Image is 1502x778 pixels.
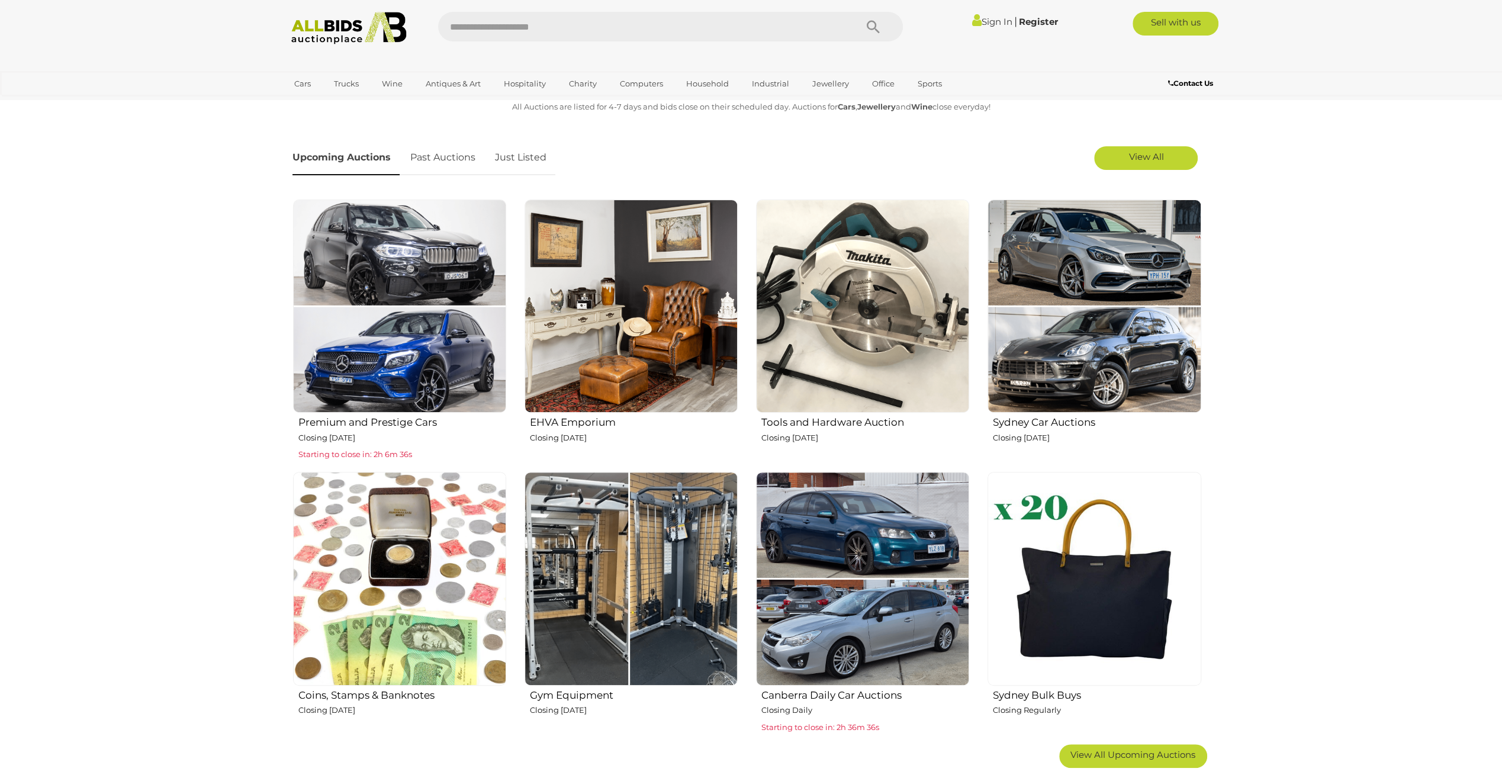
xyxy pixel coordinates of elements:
strong: Jewellery [857,102,896,111]
p: Closing [DATE] [530,431,738,445]
h2: EHVA Emporium [530,414,738,428]
a: Computers [612,74,671,94]
a: Coins, Stamps & Banknotes Closing [DATE] [292,471,506,735]
a: Charity [561,74,604,94]
h2: Sydney Bulk Buys [993,687,1201,701]
a: Tools and Hardware Auction Closing [DATE] [755,199,969,462]
h2: Gym Equipment [530,687,738,701]
p: Closing [DATE] [530,703,738,717]
span: | [1014,15,1017,28]
a: Contact Us [1167,77,1215,90]
p: Closing [DATE] [298,703,506,717]
a: Premium and Prestige Cars Closing [DATE] Starting to close in: 2h 6m 36s [292,199,506,462]
a: Jewellery [805,74,857,94]
a: Cars [287,74,319,94]
strong: Wine [911,102,932,111]
h2: Premium and Prestige Cars [298,414,506,428]
a: Sports [910,74,950,94]
p: Closing [DATE] [761,431,969,445]
p: Closing [DATE] [993,431,1201,445]
a: Sell with us [1133,12,1218,36]
img: Premium and Prestige Cars [293,200,506,413]
h2: Tools and Hardware Auction [761,414,969,428]
a: Antiques & Art [418,74,488,94]
a: View All [1094,146,1198,170]
img: Coins, Stamps & Banknotes [293,472,506,685]
span: Starting to close in: 2h 36m 36s [761,722,879,732]
a: Gym Equipment Closing [DATE] [524,471,738,735]
h2: Sydney Car Auctions [993,414,1201,428]
button: Search [844,12,903,41]
img: Sydney Car Auctions [988,200,1201,413]
p: All Auctions are listed for 4-7 days and bids close on their scheduled day. Auctions for , and cl... [292,100,1210,114]
img: Allbids.com.au [285,12,413,44]
a: Office [864,74,902,94]
a: Sign In [972,16,1012,27]
span: Starting to close in: 2h 6m 36s [298,449,412,459]
img: Canberra Daily Car Auctions [756,472,969,685]
strong: Cars [838,102,855,111]
a: Sydney Bulk Buys Closing Regularly [987,471,1201,735]
a: View All Upcoming Auctions [1059,744,1207,768]
p: Closing Regularly [993,703,1201,717]
a: Trucks [326,74,366,94]
span: View All Upcoming Auctions [1070,749,1195,760]
h2: Canberra Daily Car Auctions [761,687,969,701]
a: [GEOGRAPHIC_DATA] [287,94,386,113]
a: Sydney Car Auctions Closing [DATE] [987,199,1201,462]
span: View All [1128,151,1163,162]
p: Closing Daily [761,703,969,717]
a: Household [678,74,736,94]
a: Industrial [744,74,797,94]
b: Contact Us [1167,79,1212,88]
a: Past Auctions [401,140,484,175]
img: EHVA Emporium [525,200,738,413]
h2: Coins, Stamps & Banknotes [298,687,506,701]
p: Closing [DATE] [298,431,506,445]
img: Sydney Bulk Buys [988,472,1201,685]
a: Register [1019,16,1058,27]
a: Upcoming Auctions [292,140,400,175]
a: Wine [374,74,410,94]
a: EHVA Emporium Closing [DATE] [524,199,738,462]
a: Hospitality [496,74,554,94]
a: Just Listed [486,140,555,175]
img: Gym Equipment [525,472,738,685]
a: Canberra Daily Car Auctions Closing Daily Starting to close in: 2h 36m 36s [755,471,969,735]
img: Tools and Hardware Auction [756,200,969,413]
